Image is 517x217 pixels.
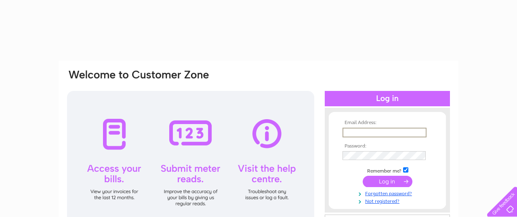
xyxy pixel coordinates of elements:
[340,166,434,174] td: Remember me?
[363,176,412,187] input: Submit
[343,197,434,204] a: Not registered?
[340,120,434,126] th: Email Address:
[343,189,434,197] a: Forgotten password?
[340,143,434,149] th: Password:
